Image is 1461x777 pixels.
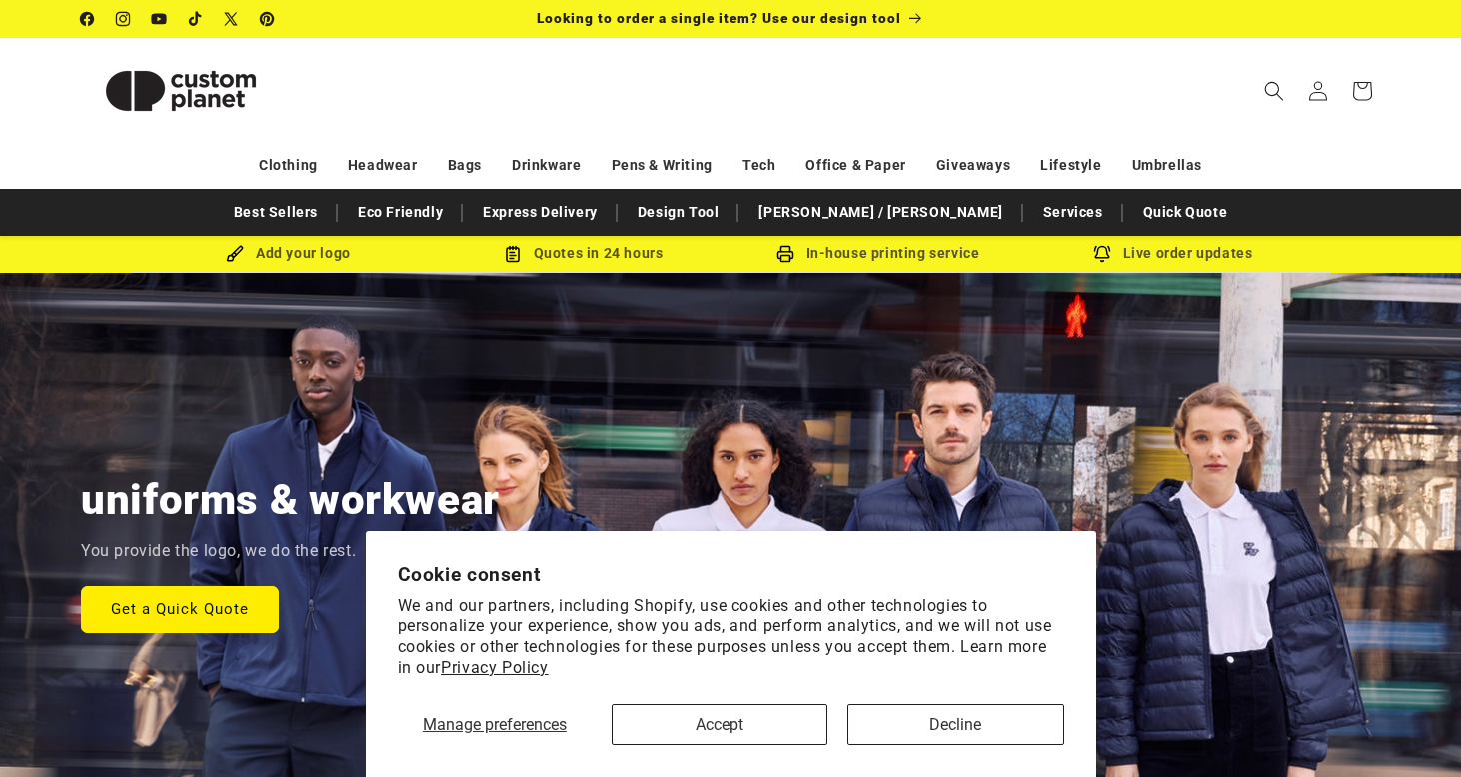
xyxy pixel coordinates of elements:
button: Manage preferences [398,704,593,745]
a: Bags [448,148,482,183]
a: Best Sellers [224,195,328,230]
a: Umbrellas [1132,148,1202,183]
a: Headwear [348,148,418,183]
h2: Cookie consent [398,563,1064,586]
div: Live order updates [1025,241,1320,266]
a: Eco Friendly [348,195,453,230]
div: Add your logo [141,241,436,266]
a: Office & Paper [805,148,905,183]
div: Quotes in 24 hours [436,241,730,266]
a: Pens & Writing [612,148,713,183]
img: Custom Planet [81,46,281,136]
div: In-house printing service [730,241,1025,266]
h2: uniforms & workwear [81,473,500,527]
a: Design Tool [628,195,730,230]
a: Get a Quick Quote [81,585,279,632]
a: Tech [742,148,775,183]
img: In-house printing [776,245,794,263]
a: Giveaways [936,148,1010,183]
a: Lifestyle [1040,148,1101,183]
a: Services [1033,195,1113,230]
button: Decline [847,704,1063,745]
a: Quick Quote [1133,195,1238,230]
a: Clothing [259,148,318,183]
p: You provide the logo, we do the rest. [81,537,356,566]
p: We and our partners, including Shopify, use cookies and other technologies to personalize your ex... [398,596,1064,679]
a: [PERSON_NAME] / [PERSON_NAME] [748,195,1012,230]
a: Privacy Policy [441,658,548,677]
iframe: Chat Widget [1118,561,1461,777]
span: Manage preferences [423,715,567,734]
img: Brush Icon [226,245,244,263]
img: Order Updates Icon [504,245,522,263]
img: Order updates [1093,245,1111,263]
summary: Search [1252,69,1296,113]
a: Custom Planet [74,38,289,143]
span: Looking to order a single item? Use our design tool [537,10,901,26]
a: Express Delivery [473,195,608,230]
a: Drinkware [512,148,581,183]
button: Accept [612,704,827,745]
